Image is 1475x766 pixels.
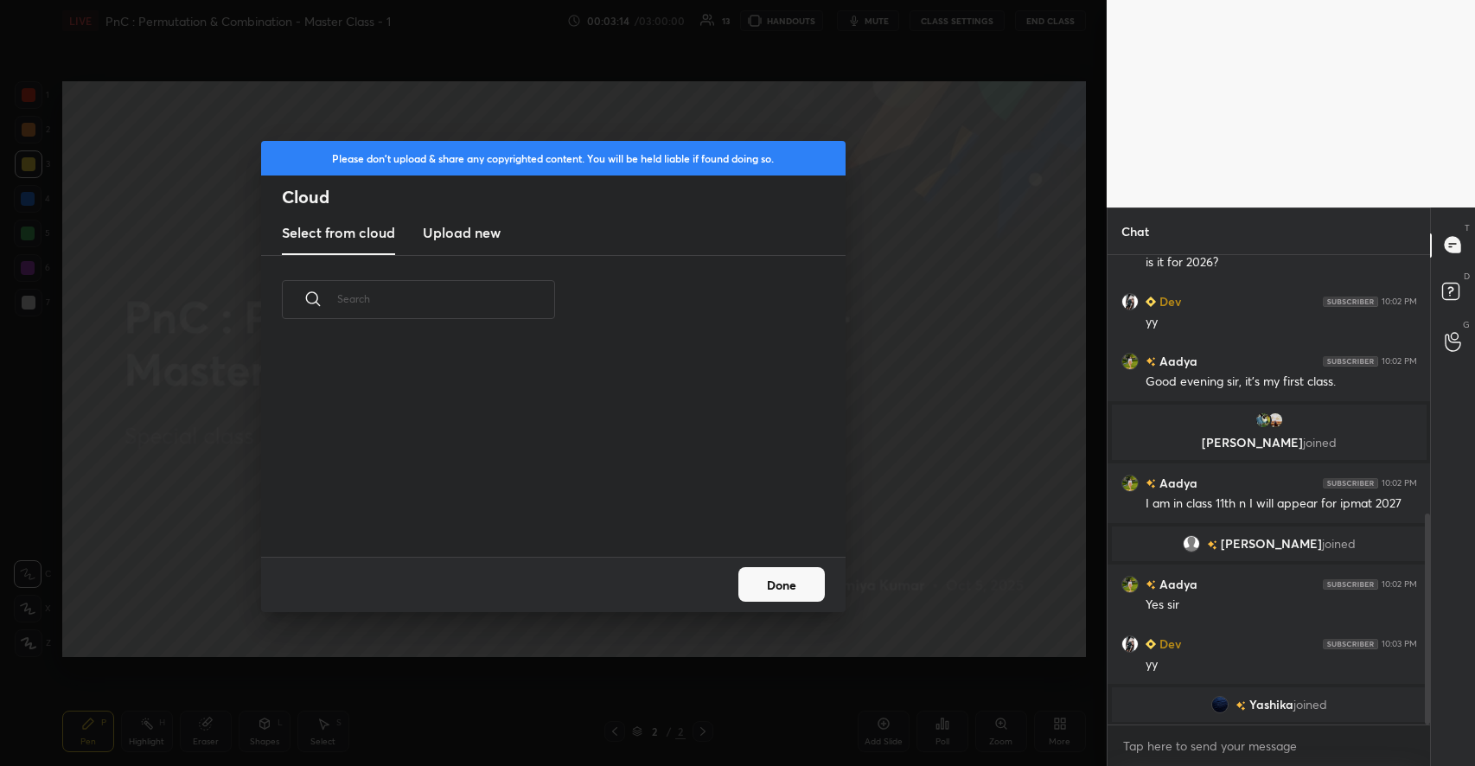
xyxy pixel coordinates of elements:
img: no-rating-badge.077c3623.svg [1146,357,1156,367]
div: 10:03 PM [1382,638,1417,648]
img: 4P8fHbbgJtejmAAAAAElFTkSuQmCC [1323,296,1378,306]
img: 4P8fHbbgJtejmAAAAAElFTkSuQmCC [1323,638,1378,648]
img: Learner_Badge_beginner_1_8b307cf2a0.svg [1146,297,1156,307]
img: 6c6dd1a0a2ae4b59bacba1d2b2baeda1.47561291_3 [1255,412,1272,429]
h6: Aadya [1156,474,1197,492]
p: Chat [1108,208,1163,254]
div: 10:02 PM [1382,355,1417,366]
span: joined [1303,434,1337,450]
p: T [1465,221,1470,234]
img: 4da19f8bc21549edabec9e6b0672a05c.jpg [1121,635,1139,652]
div: Please don't upload & share any copyrighted content. You will be held liable if found doing so. [261,141,846,176]
div: is it for 2026? [1146,254,1417,271]
div: I am in class 11th n I will appear for ipmat 2027 [1146,495,1417,513]
img: no-rating-badge.077c3623.svg [1146,580,1156,590]
div: grid [1108,255,1431,725]
span: [PERSON_NAME] [1221,537,1322,551]
img: ab105b4f61ae473b88c36d802ce293f6.jpg [1121,352,1139,369]
h3: Upload new [423,222,501,243]
p: D [1464,270,1470,283]
div: 10:02 PM [1382,578,1417,589]
p: G [1463,318,1470,331]
h3: Select from cloud [282,222,395,243]
img: 4P8fHbbgJtejmAAAAAElFTkSuQmCC [1323,355,1378,366]
h2: Cloud [282,186,846,208]
img: 76e5915d68b947179da0d8309879327f.jpg [1267,412,1284,429]
img: ab105b4f61ae473b88c36d802ce293f6.jpg [1121,575,1139,592]
img: 4da19f8bc21549edabec9e6b0672a05c.jpg [1121,292,1139,310]
h6: Dev [1156,292,1181,310]
div: Good evening sir, it's my first class. [1146,373,1417,391]
img: Learner_Badge_beginner_1_8b307cf2a0.svg [1146,639,1156,649]
p: [PERSON_NAME] [1122,436,1416,450]
div: 10:02 PM [1382,477,1417,488]
img: default.png [1183,535,1200,552]
img: 4P8fHbbgJtejmAAAAAElFTkSuQmCC [1323,477,1378,488]
div: yy [1146,656,1417,673]
span: joined [1293,698,1327,712]
img: no-rating-badge.077c3623.svg [1207,540,1217,550]
h6: Aadya [1156,575,1197,593]
button: Done [738,567,825,602]
img: 4P8fHbbgJtejmAAAAAElFTkSuQmCC [1323,578,1378,589]
img: dcad96f14cc3462e91f3593a810b51f5.jpg [1211,696,1229,713]
div: 10:02 PM [1382,296,1417,306]
div: yy [1146,314,1417,331]
span: Yashika [1249,698,1293,712]
div: Yes sir [1146,597,1417,614]
img: no-rating-badge.077c3623.svg [1146,479,1156,488]
img: ab105b4f61ae473b88c36d802ce293f6.jpg [1121,474,1139,491]
input: Search [337,262,555,335]
img: no-rating-badge.077c3623.svg [1236,701,1246,711]
h6: Dev [1156,635,1181,653]
h6: Aadya [1156,352,1197,370]
div: grid [261,339,825,557]
span: joined [1322,537,1356,551]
